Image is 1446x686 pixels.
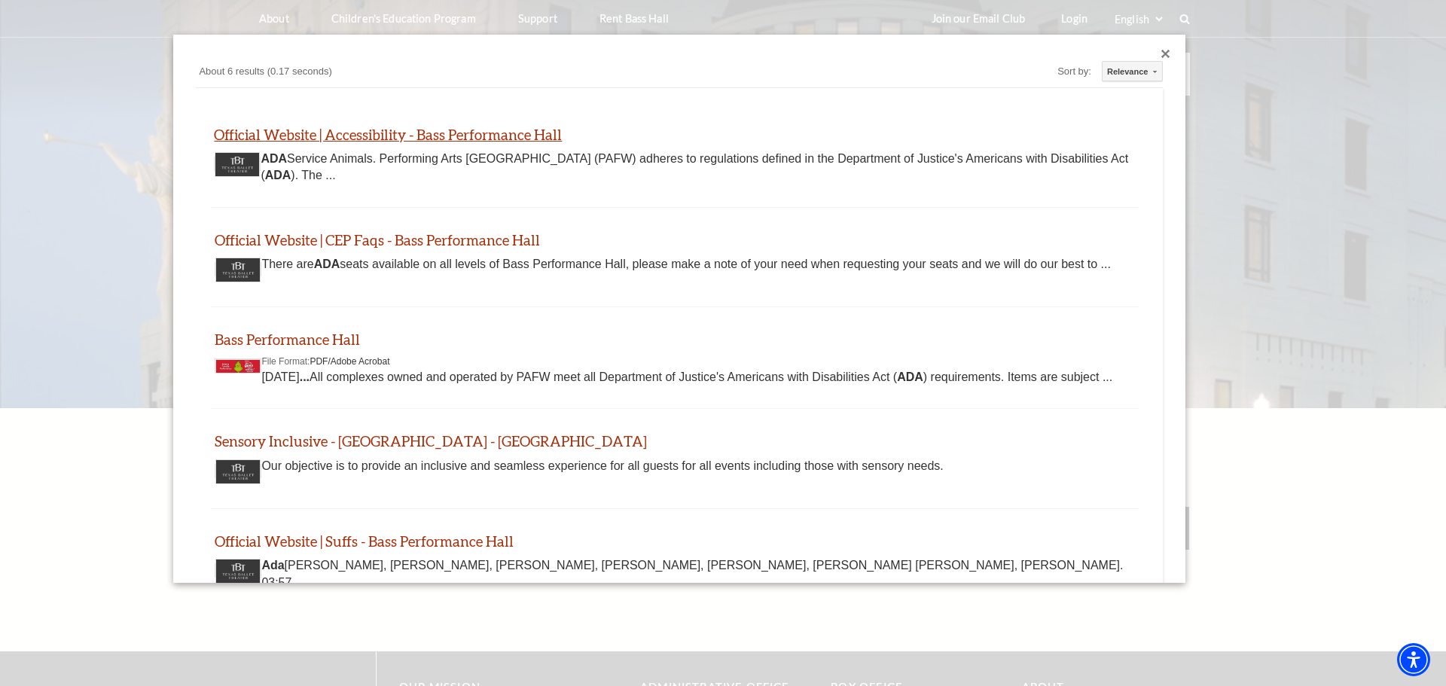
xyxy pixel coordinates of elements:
a: Thumbnail image - open in a new tab [215,262,261,276]
div: Relevance [1107,62,1141,82]
img: Thumbnail image [215,258,261,282]
a: Official Website | Accessibility - Bass Performance Hall - open in a new tab [214,126,562,143]
a: Thumbnail image - open in a new tab [215,358,261,373]
div: [PERSON_NAME], [PERSON_NAME], [PERSON_NAME], [PERSON_NAME], [PERSON_NAME], [PERSON_NAME] [PERSON_... [221,557,1129,591]
a: Thumbnail image - open in a new tab [214,157,261,171]
b: ADA [265,169,291,181]
div: About 6 results (0.17 seconds) [196,63,745,84]
div: There are seats available on all levels of Bass Performance Hall, please make a note of your need... [221,256,1129,273]
b: ADA [261,152,287,165]
img: Thumbnail image [215,459,261,484]
span: File Format: [261,356,310,367]
div: [DATE] All complexes owned and operated by PAFW meet all Department of Justice's Americans with D... [221,369,1129,386]
div: Accessibility Menu [1397,643,1430,676]
div: Sort by: [1057,63,1095,81]
a: Official Website | CEP Faqs - Bass Performance Hall - open in a new tab [215,231,540,248]
img: Thumbnail image [215,559,261,584]
a: Official Website | Suffs - Bass Performance Hall - open in a new tab [215,532,514,550]
a: Thumbnail image - open in a new tab [215,563,261,578]
img: Thumbnail image [215,152,260,177]
div: Service Animals. Performing Arts [GEOGRAPHIC_DATA] (PAFW) adheres to regulations defined in the D... [220,151,1130,184]
b: Ada [261,559,284,572]
a: Thumbnail image - open in a new tab [215,464,261,478]
a: Bass Performance Hall - open in a new tab [215,331,360,348]
b: ADA [897,370,923,383]
div: Our objective is to provide an inclusive and seamless experience for all guests for all events in... [221,458,1129,474]
a: Sensory Inclusive - Fort Worth - Bass Performance Hall - open in a new tab [215,432,647,450]
img: Thumbnail image [215,359,261,373]
b: ... [300,370,310,383]
span: PDF/Adobe Acrobat [310,356,389,367]
b: ADA [314,258,340,270]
